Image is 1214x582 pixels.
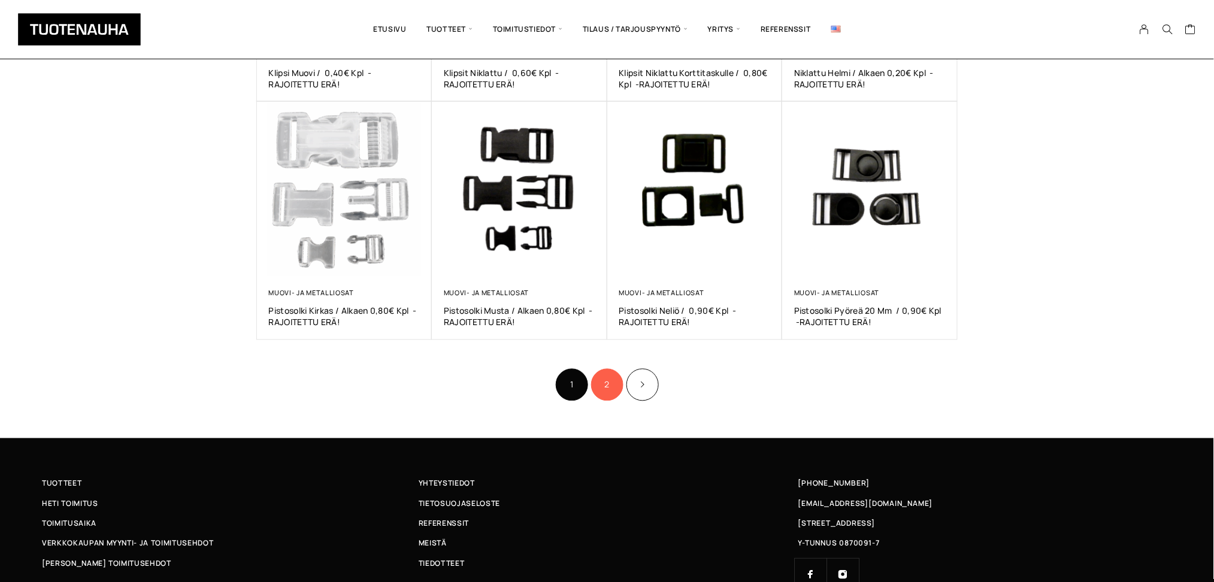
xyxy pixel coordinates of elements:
img: English [831,26,841,32]
a: Verkkokaupan myynti- ja toimitusehdot [42,537,419,550]
span: Meistä [419,537,447,550]
span: [STREET_ADDRESS] [798,517,875,530]
span: Y-TUNNUS 0870091-7 [798,537,880,550]
span: Heti toimitus [42,498,98,510]
nav: Product Pagination [257,367,958,402]
span: Yhteystiedot [419,477,475,490]
a: Muovi- ja metalliosat [269,289,354,298]
a: Pistosolki musta / alkaen 0,80€ kpl -RAJOITETTU ERÄ! [444,305,595,328]
a: My Account [1133,24,1157,35]
a: Yhteystiedot [419,477,795,490]
a: Muovi- ja metalliosat [444,289,529,298]
a: Cart [1185,23,1196,38]
span: Sivu 1 [556,369,588,401]
span: Tilaus / Tarjouspyyntö [573,9,698,50]
a: Pistosolki Neliö / 0,90€ kpl -RAJOITETTU ERÄ! [619,305,771,328]
img: Tuotenauha Oy [18,13,141,46]
a: Referenssit [750,9,821,50]
span: Yritys [698,9,750,50]
a: [PERSON_NAME] toimitusehdot [42,557,419,570]
a: [PHONE_NUMBER] [798,477,870,490]
span: Tietosuojaseloste [419,498,500,510]
span: Tiedotteet [419,557,465,570]
span: [PERSON_NAME] toimitusehdot [42,557,171,570]
button: Search [1156,24,1179,35]
a: Klipsi Muovi / 0,40€ kpl -RAJOITETTU ERÄ! [269,67,420,90]
a: Heti toimitus [42,498,419,510]
a: Klipsit Niklattu / 0,60€ kpl -RAJOITETTU ERÄ! [444,67,595,90]
a: Referenssit [419,517,795,530]
a: Pistosolki kirkas / alkaen 0,80€ kpl -RAJOITETTU ERÄ! [269,305,420,328]
a: Sivu 2 [591,369,623,401]
a: Muovi- ja metalliosat [794,289,879,298]
a: Tiedotteet [419,557,795,570]
span: Tuotteet [417,9,483,50]
a: Etusivu [363,9,416,50]
a: [EMAIL_ADDRESS][DOMAIN_NAME] [798,498,933,510]
a: Pistosolki Pyöreä 20 mm / 0,90€ kpl -RAJOITETTU ERÄ! [794,305,946,328]
span: Toimitustiedot [483,9,573,50]
a: Klipsit Niklattu korttitaskulle / 0,80€ kpl -RAJOITETTU ERÄ! [619,67,771,90]
span: Verkkokaupan myynti- ja toimitusehdot [42,537,213,550]
span: Tuotteet [42,477,81,490]
a: Meistä [419,537,795,550]
a: Toimitusaika [42,517,419,530]
a: Tuotteet [42,477,419,490]
a: Muovi- ja metalliosat [619,289,704,298]
a: Tietosuojaseloste [419,498,795,510]
span: Referenssit [419,517,469,530]
span: Toimitusaika [42,517,96,530]
a: Niklattu helmi / alkaen 0,20€ kpl -RAJOITETTU ERÄ! [794,67,946,90]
